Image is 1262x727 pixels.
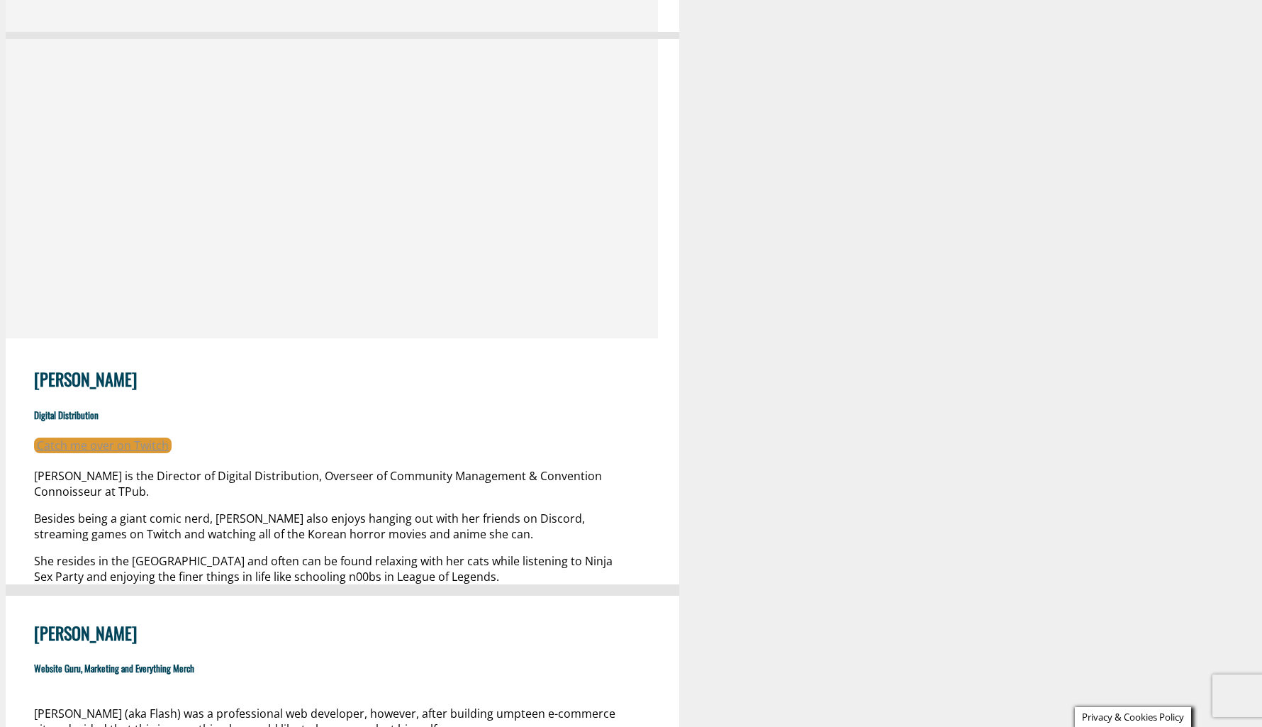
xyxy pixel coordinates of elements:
h5: Website Guru, Marketing and Everything Merch [34,661,630,675]
p: Besides being a giant comic nerd, [PERSON_NAME] also enjoys hanging out with her friends on Disco... [34,511,630,542]
h2: [PERSON_NAME] [34,366,630,392]
p: [PERSON_NAME] is the Director of Digital Distribution, Overseer of Community Management & Convent... [34,468,630,499]
a: Catch me over on Twitch [34,438,172,453]
p: She resides in the [GEOGRAPHIC_DATA] and often can be found relaxing with her cats while listenin... [34,553,630,584]
span: Catch me over on Twitch [37,438,169,453]
span: Privacy & Cookies Policy [1082,711,1184,723]
h2: [PERSON_NAME] [34,620,630,645]
h5: Digital Distribution [34,408,630,422]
